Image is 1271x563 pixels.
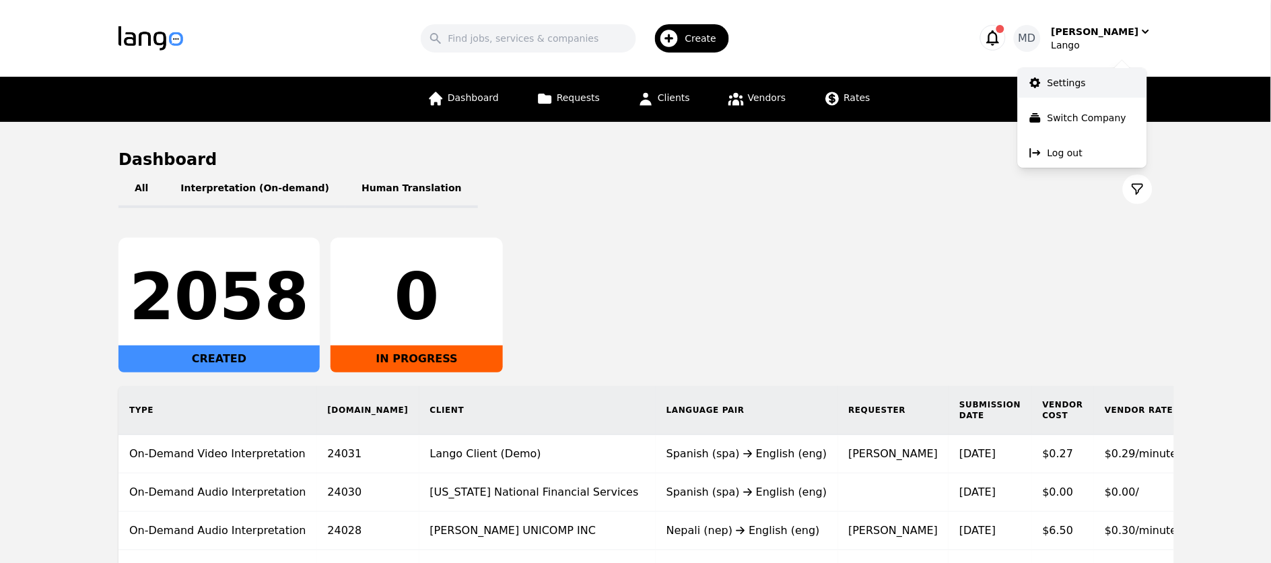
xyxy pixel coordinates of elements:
button: MD[PERSON_NAME]Lango [1014,25,1153,52]
p: Switch Company [1047,111,1126,125]
div: [PERSON_NAME] [1052,25,1139,38]
button: All [118,170,164,208]
td: $0.00 [1032,473,1095,512]
td: On-Demand Audio Interpretation [118,473,317,512]
img: Logo [118,26,183,51]
span: $0.00/ [1105,486,1139,498]
div: IN PROGRESS [331,345,503,372]
div: CREATED [118,345,320,372]
td: 24031 [317,435,419,473]
th: Client [419,386,656,435]
th: Requester [838,386,949,435]
span: Clients [658,92,690,103]
time: [DATE] [959,524,996,537]
a: Requests [528,77,608,122]
th: Vendor Rate [1094,386,1188,435]
button: Filter [1123,174,1153,204]
th: [DOMAIN_NAME] [317,386,419,435]
div: Lango [1052,38,1153,52]
p: Settings [1047,76,1086,90]
div: 0 [341,265,492,329]
span: Vendors [748,92,786,103]
input: Find jobs, services & companies [421,24,636,53]
td: On-Demand Video Interpretation [118,435,317,473]
td: Lango Client (Demo) [419,435,656,473]
div: Nepali (nep) English (eng) [666,523,827,539]
h1: Dashboard [118,149,1153,170]
td: $0.27 [1032,435,1095,473]
th: Vendor Cost [1032,386,1095,435]
div: 2058 [129,265,309,329]
span: Rates [844,92,870,103]
td: [US_STATE] National Financial Services [419,473,656,512]
button: Interpretation (On-demand) [164,170,345,208]
td: On-Demand Audio Interpretation [118,512,317,550]
td: 24028 [317,512,419,550]
time: [DATE] [959,486,996,498]
td: [PERSON_NAME] [838,512,949,550]
div: Spanish (spa) English (eng) [666,484,827,500]
span: $0.29/minute [1105,447,1177,460]
span: MD [1019,30,1036,46]
span: Dashboard [448,92,499,103]
td: 24030 [317,473,419,512]
th: Type [118,386,317,435]
time: [DATE] [959,447,996,460]
span: Create [685,32,726,45]
th: Language Pair [656,386,838,435]
a: Rates [816,77,879,122]
td: $6.50 [1032,512,1095,550]
a: Clients [629,77,698,122]
button: Human Translation [345,170,478,208]
a: Dashboard [419,77,507,122]
div: Spanish (spa) English (eng) [666,446,827,462]
a: Vendors [720,77,794,122]
th: Submission Date [949,386,1031,435]
span: Requests [557,92,600,103]
p: Log out [1047,146,1083,160]
td: [PERSON_NAME] [838,435,949,473]
button: Create [636,19,738,58]
td: [PERSON_NAME] UNICOMP INC [419,512,656,550]
span: $0.30/minute [1105,524,1177,537]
